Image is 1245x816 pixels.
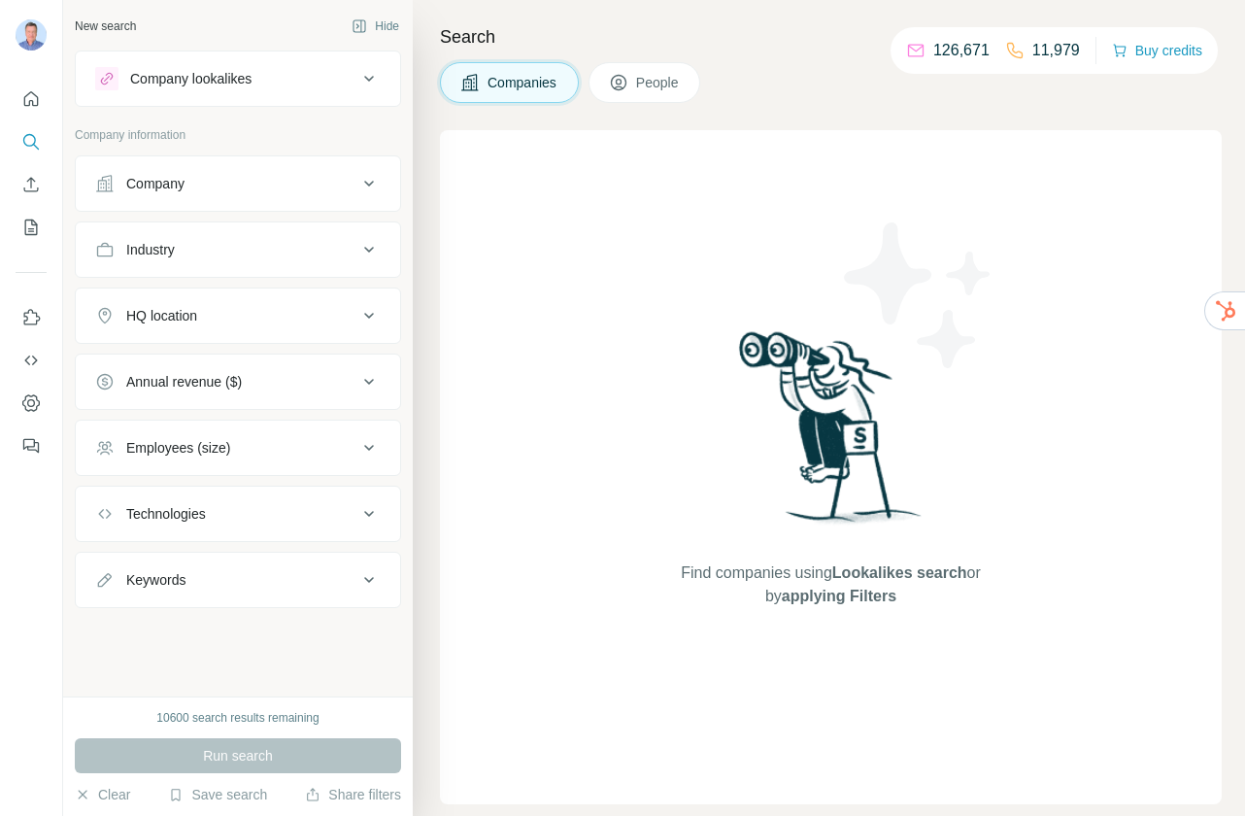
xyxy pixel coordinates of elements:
[76,425,400,471] button: Employees (size)
[730,326,932,543] img: Surfe Illustration - Woman searching with binoculars
[16,343,47,378] button: Use Surfe API
[16,300,47,335] button: Use Surfe on LinkedIn
[126,570,185,590] div: Keywords
[16,124,47,159] button: Search
[126,306,197,325] div: HQ location
[440,23,1222,51] h4: Search
[16,19,47,51] img: Avatar
[16,210,47,245] button: My lists
[488,73,558,92] span: Companies
[126,438,230,458] div: Employees (size)
[832,564,967,581] span: Lookalikes search
[1112,37,1202,64] button: Buy credits
[76,491,400,537] button: Technologies
[16,386,47,421] button: Dashboard
[130,69,252,88] div: Company lookalikes
[16,167,47,202] button: Enrich CSV
[156,709,319,727] div: 10600 search results remaining
[75,126,401,144] p: Company information
[16,82,47,117] button: Quick start
[831,208,1006,383] img: Surfe Illustration - Stars
[76,292,400,339] button: HQ location
[76,557,400,603] button: Keywords
[338,12,413,41] button: Hide
[16,428,47,463] button: Feedback
[126,372,242,391] div: Annual revenue ($)
[636,73,681,92] span: People
[126,240,175,259] div: Industry
[126,174,185,193] div: Company
[126,504,206,524] div: Technologies
[76,160,400,207] button: Company
[933,39,990,62] p: 126,671
[168,785,267,804] button: Save search
[305,785,401,804] button: Share filters
[76,55,400,102] button: Company lookalikes
[75,17,136,35] div: New search
[1032,39,1080,62] p: 11,979
[76,358,400,405] button: Annual revenue ($)
[76,226,400,273] button: Industry
[675,561,986,608] span: Find companies using or by
[782,588,896,604] span: applying Filters
[75,785,130,804] button: Clear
